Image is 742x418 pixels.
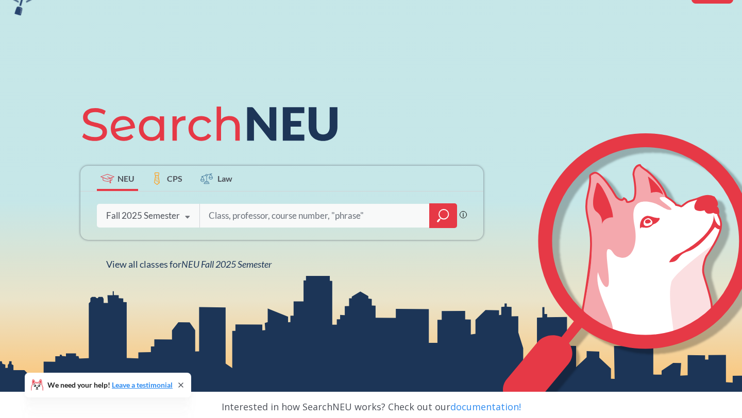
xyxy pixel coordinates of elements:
svg: magnifying glass [437,208,449,223]
span: NEU [117,172,134,184]
span: Law [217,172,232,184]
span: CPS [167,172,182,184]
div: Fall 2025 Semester [106,210,180,221]
a: documentation! [450,400,521,413]
a: Leave a testimonial [112,380,173,389]
span: NEU Fall 2025 Semester [181,258,272,270]
span: We need your help! [47,381,173,389]
span: View all classes for [106,258,272,270]
input: Class, professor, course number, "phrase" [208,205,422,227]
div: magnifying glass [429,203,457,228]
